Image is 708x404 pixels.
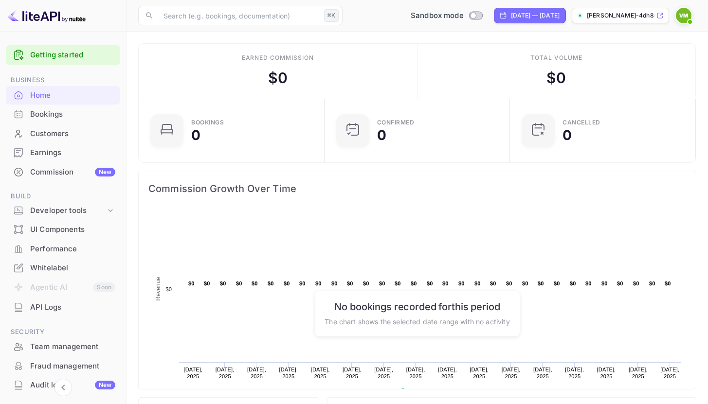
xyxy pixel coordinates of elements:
text: $0 [585,281,592,286]
div: Customers [6,124,120,143]
div: Team management [6,337,120,356]
text: $0 [554,281,560,286]
text: $0 [395,281,401,286]
text: $0 [363,281,369,286]
a: Performance [6,240,120,258]
div: Fraud management [6,357,120,376]
div: Developer tools [30,205,106,216]
text: [DATE], 2025 [279,367,298,379]
div: Whitelabel [6,259,120,278]
text: [DATE], 2025 [343,367,362,379]
div: 0 [377,128,386,142]
button: Collapse navigation [54,379,72,396]
div: Performance [30,244,115,255]
div: CommissionNew [6,163,120,182]
div: 0 [191,128,200,142]
div: Whitelabel [30,263,115,274]
text: [DATE], 2025 [565,367,584,379]
a: Team management [6,337,120,355]
text: $0 [601,281,608,286]
text: $0 [236,281,242,286]
div: Bookings [6,105,120,124]
text: $0 [315,281,322,286]
a: CommissionNew [6,163,120,181]
span: Sandbox mode [411,10,464,21]
text: $0 [411,281,417,286]
span: Build [6,191,120,202]
text: $0 [204,281,210,286]
div: Home [6,86,120,105]
text: Revenue [155,277,162,300]
a: Customers [6,124,120,142]
h6: No bookings recorded for this period [325,300,509,312]
text: $0 [347,281,353,286]
text: [DATE], 2025 [660,367,679,379]
text: [DATE], 2025 [247,367,266,379]
text: $0 [188,281,195,286]
div: 0 [563,128,572,142]
text: Revenue [409,388,434,395]
text: $0 [299,281,306,286]
a: API Logs [6,298,120,316]
div: ⌘K [324,9,339,22]
div: Bookings [30,109,115,120]
a: Bookings [6,105,120,123]
a: Getting started [30,50,115,61]
a: Audit logsNew [6,376,120,394]
text: $0 [268,281,274,286]
img: LiteAPI logo [8,8,86,23]
div: Commission [30,167,115,178]
text: $0 [649,281,655,286]
text: $0 [617,281,623,286]
text: $0 [220,281,226,286]
text: [DATE], 2025 [183,367,202,379]
text: [DATE], 2025 [470,367,489,379]
div: UI Components [30,224,115,235]
text: $0 [252,281,258,286]
div: API Logs [6,298,120,317]
div: $ 0 [268,67,288,89]
text: $0 [331,281,338,286]
a: Earnings [6,143,120,161]
div: API Logs [30,302,115,313]
div: Switch to Production mode [407,10,486,21]
text: [DATE], 2025 [311,367,330,379]
text: $0 [165,286,172,292]
a: Whitelabel [6,259,120,277]
div: Confirmed [377,120,415,125]
div: Audit logsNew [6,376,120,395]
text: $0 [474,281,481,286]
p: The chart shows the selected date range with no activity [325,316,509,326]
div: Customers [30,128,115,140]
text: [DATE], 2025 [502,367,521,379]
span: Business [6,75,120,86]
div: Earned commission [242,53,314,62]
text: $0 [633,281,639,286]
text: $0 [284,281,290,286]
span: Security [6,327,120,337]
img: Viviane Mendonca [676,8,691,23]
div: CANCELLED [563,120,600,125]
div: New [95,168,115,176]
div: Earnings [6,143,120,162]
text: $0 [522,281,528,286]
div: UI Components [6,220,120,239]
text: [DATE], 2025 [533,367,552,379]
text: $0 [570,281,576,286]
p: [PERSON_NAME]-4dh8n... [587,11,654,20]
a: UI Components [6,220,120,238]
input: Search (e.g. bookings, documentation) [158,6,320,25]
text: [DATE], 2025 [597,367,616,379]
div: Getting started [6,45,120,65]
a: Fraud management [6,357,120,375]
div: Home [30,90,115,101]
span: Commission Growth Over Time [148,181,686,196]
text: $0 [427,281,433,286]
text: $0 [538,281,544,286]
div: Audit logs [30,380,115,391]
div: New [95,381,115,389]
text: $0 [490,281,496,286]
text: [DATE], 2025 [438,367,457,379]
text: [DATE], 2025 [629,367,648,379]
text: $0 [506,281,512,286]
